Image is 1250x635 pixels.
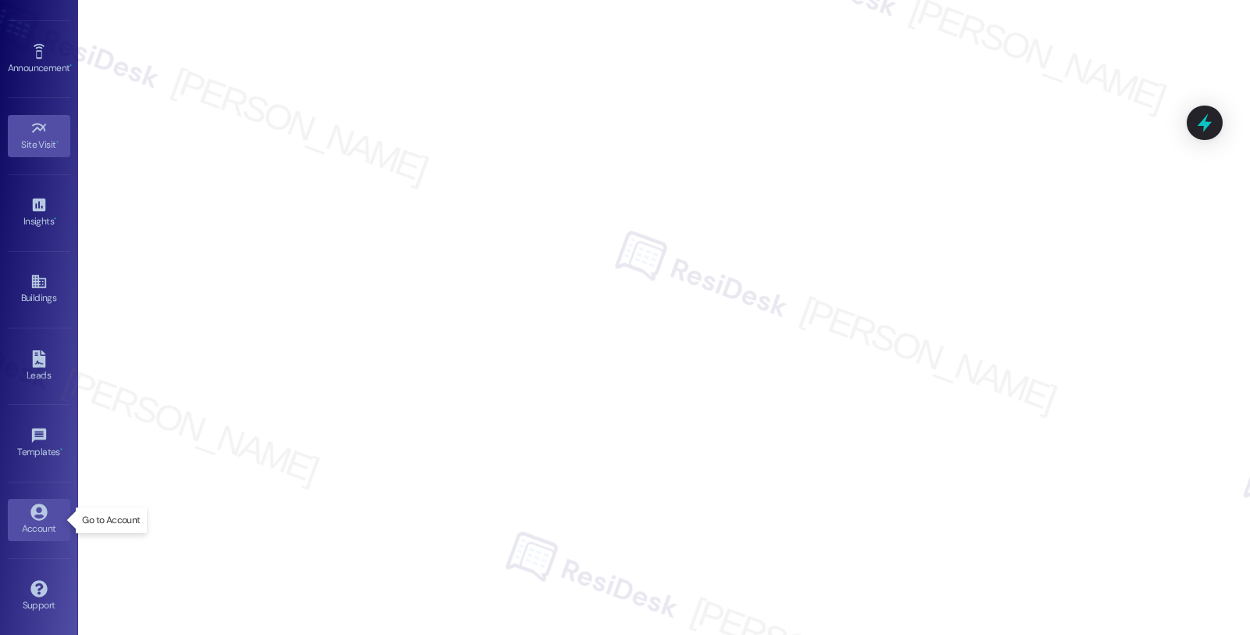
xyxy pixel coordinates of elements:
a: Buildings [8,268,70,310]
span: • [60,444,62,455]
p: Go to Account [82,514,140,527]
span: • [56,137,59,148]
a: Templates • [8,422,70,465]
a: Support [8,576,70,618]
span: • [70,60,72,71]
a: Site Visit • [8,115,70,157]
a: Insights • [8,192,70,234]
a: Leads [8,346,70,388]
span: • [54,213,56,224]
a: Account [8,499,70,541]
